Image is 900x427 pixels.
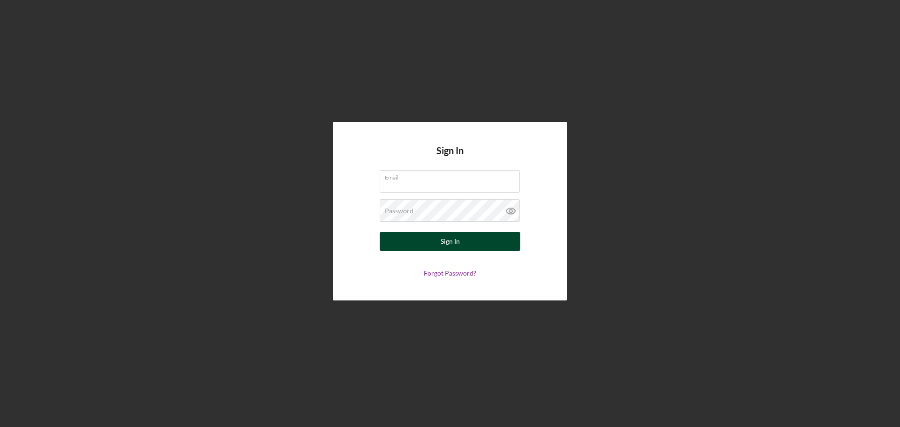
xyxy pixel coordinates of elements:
[424,269,476,277] a: Forgot Password?
[385,207,413,215] label: Password
[385,171,520,181] label: Email
[436,145,464,170] h4: Sign In
[441,232,460,251] div: Sign In
[380,232,520,251] button: Sign In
